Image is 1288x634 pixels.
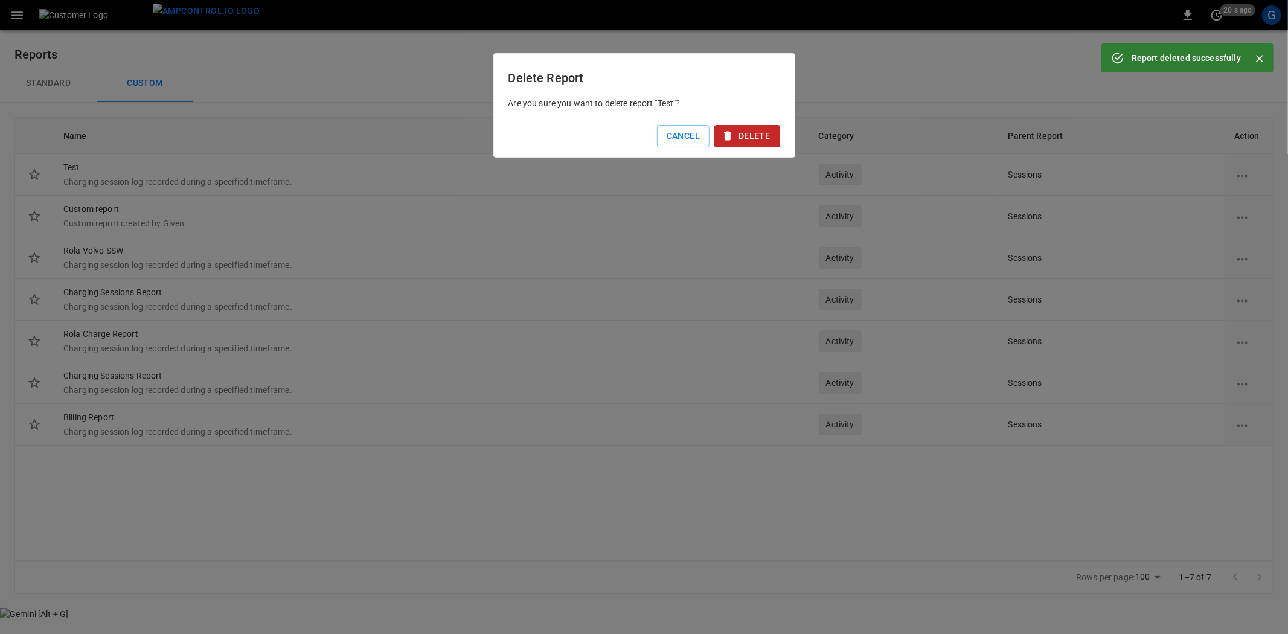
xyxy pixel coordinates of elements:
button: Cancel [657,125,710,147]
p: Are you sure you want to delete report "Test"? [508,97,780,110]
button: Close [1251,50,1269,68]
button: Delete [714,125,780,147]
div: Report deleted successfully [1132,47,1241,69]
h6: Delete Report [508,68,780,88]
